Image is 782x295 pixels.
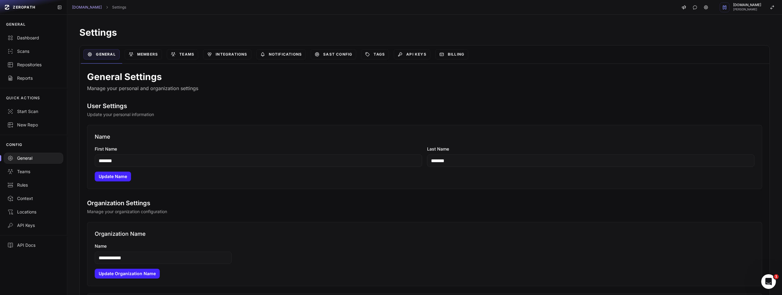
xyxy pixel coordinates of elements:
[72,5,102,10] a: [DOMAIN_NAME]
[7,35,60,41] div: Dashboard
[79,27,770,38] h1: Settings
[435,49,468,60] a: Billing
[7,169,60,175] div: Teams
[13,5,35,10] span: ZEROPATH
[774,274,779,279] span: 1
[7,75,60,81] div: Reports
[256,49,306,60] a: Notifications
[203,49,251,60] a: Integrations
[6,96,40,100] p: QUICK ACTIONS
[87,199,762,207] h2: Organization Settings
[167,49,198,60] a: Teams
[733,3,761,7] span: [DOMAIN_NAME]
[7,242,60,248] div: API Docs
[72,5,126,10] nav: breadcrumb
[361,49,389,60] a: Tags
[112,5,126,10] a: Settings
[7,155,60,161] div: General
[125,49,162,60] a: Members
[83,49,119,60] a: General
[95,243,755,249] label: Name
[427,146,755,152] label: Last Name
[87,209,762,215] p: Manage your organization configuration
[7,62,60,68] div: Repositories
[7,209,60,215] div: Locations
[95,172,131,181] button: Update Name
[394,49,430,60] a: API Keys
[6,22,26,27] p: GENERAL
[105,5,109,9] svg: chevron right,
[761,274,776,289] iframe: Intercom live chat
[7,195,60,202] div: Context
[7,108,60,115] div: Start Scan
[87,102,762,110] h2: User Settings
[87,111,762,118] p: Update your personal information
[95,146,422,152] label: First Name
[7,48,60,54] div: Scans
[6,142,22,147] p: CONFIG
[7,222,60,228] div: API Keys
[733,8,761,11] span: [PERSON_NAME]
[87,85,762,92] p: Manage your personal and organization settings
[7,182,60,188] div: Rules
[95,269,160,279] button: Update Organization Name
[87,71,762,82] h1: General Settings
[7,122,60,128] div: New Repo
[95,133,755,141] h3: Name
[311,49,356,60] a: SAST Config
[95,230,755,238] h3: Organization Name
[2,2,52,12] a: ZEROPATH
